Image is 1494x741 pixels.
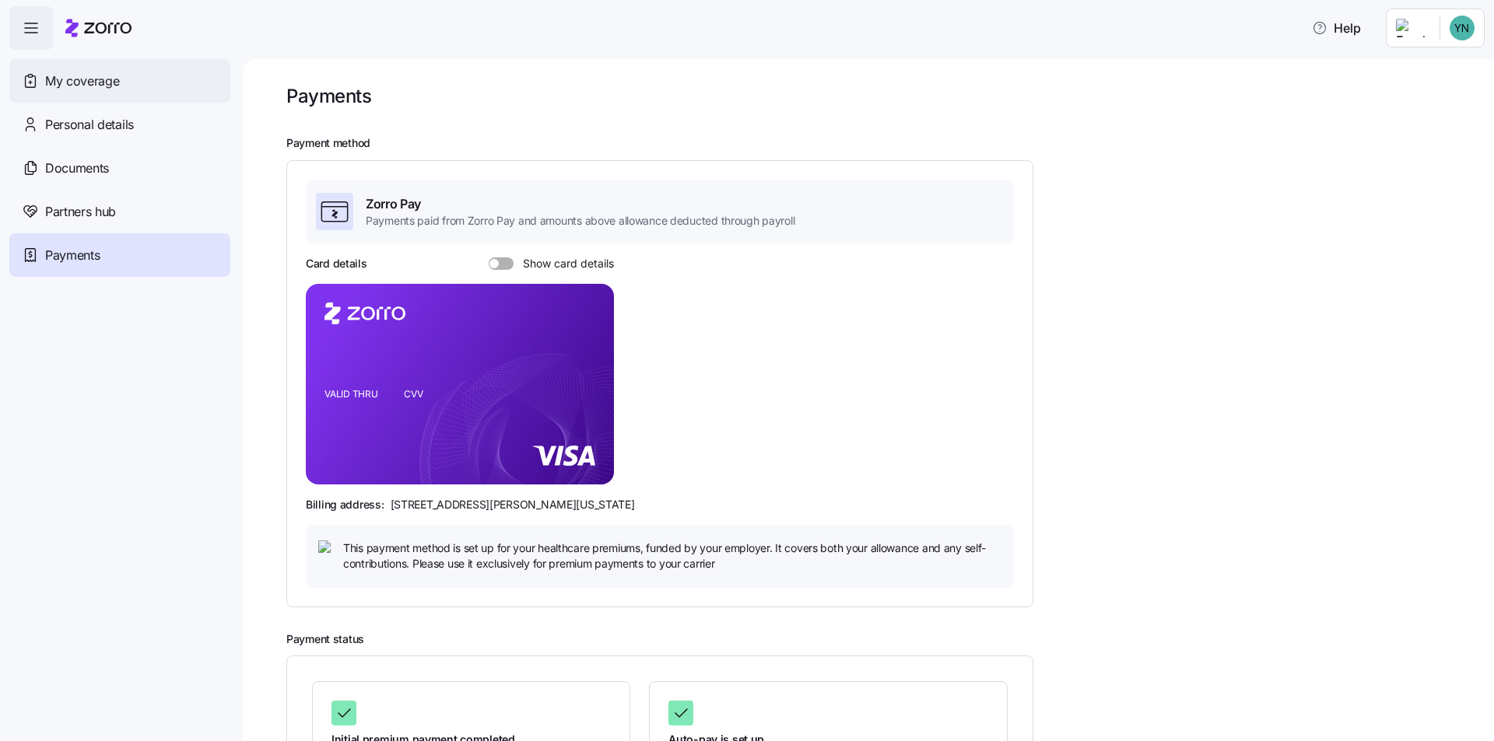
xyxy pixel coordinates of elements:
tspan: CVV [404,388,423,400]
span: My coverage [45,72,119,91]
button: Help [1299,12,1373,44]
span: Help [1312,19,1361,37]
span: [STREET_ADDRESS][PERSON_NAME][US_STATE] [391,497,635,512]
img: 321c9fc16ec5069faeedc6b09d75f8cf [1450,16,1475,40]
h1: Payments [286,84,371,108]
img: icon bulb [318,540,337,559]
span: This payment method is set up for your healthcare premiums, funded by your employer. It covers bo... [343,540,1001,572]
span: Payments [45,246,100,265]
a: Partners hub [9,190,230,233]
span: Documents [45,159,109,178]
img: Employer logo [1396,19,1427,37]
h3: Card details [306,256,367,271]
a: Documents [9,146,230,190]
tspan: VALID THRU [324,388,378,400]
span: Personal details [45,115,134,135]
a: Payments [9,233,230,277]
span: Show card details [514,257,614,270]
a: Personal details [9,103,230,146]
h2: Payment status [286,632,1472,647]
h2: Payment method [286,136,1472,151]
span: Partners hub [45,202,116,222]
span: Billing address: [306,497,384,512]
span: Payments paid from Zorro Pay and amounts above allowance deducted through payroll [366,213,794,229]
span: Zorro Pay [366,194,794,214]
a: My coverage [9,59,230,103]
